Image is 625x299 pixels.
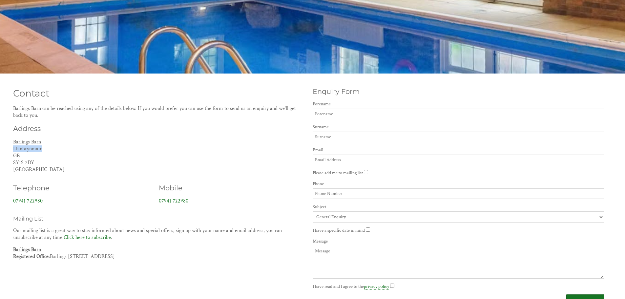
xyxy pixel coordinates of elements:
[313,227,365,233] label: I have a specific date in mind
[313,124,604,130] label: Surname
[13,246,305,260] p: Barlings [STREET_ADDRESS]
[64,234,111,241] a: Click here to subscribe
[13,198,48,204] a: 07941 722980
[313,109,604,119] input: Forename
[13,253,50,260] strong: Registered Office:
[13,184,151,192] h2: Telephone
[313,204,604,210] label: Subject
[313,132,604,142] input: Surname
[13,246,41,253] strong: Barlings Barn
[313,101,604,107] label: Forename
[13,88,305,99] h1: Contact
[313,147,604,153] label: Email
[13,139,305,173] p: Barlings Barn Llanbrynmair GB SY19 7DY [GEOGRAPHIC_DATA]
[159,198,194,204] a: 07941 722980
[313,170,363,176] label: Please add me to mailing list
[313,188,604,199] input: Phone Number
[13,124,305,133] h2: Address
[13,105,305,119] p: Barlings Barn can be reached using any of the details below. If you would prefer you can use the ...
[313,238,604,244] label: Message
[313,284,389,289] label: I have read and I agree to the
[364,284,389,290] a: privacy policy
[313,181,604,187] label: Phone
[159,184,297,192] h2: Mobile
[313,155,604,165] input: Email Address
[13,215,305,222] h3: Mailing List
[13,227,305,241] p: Our mailing list is a great way to stay informed about news and special offers, sign up with your...
[313,87,604,96] h2: Enquiry Form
